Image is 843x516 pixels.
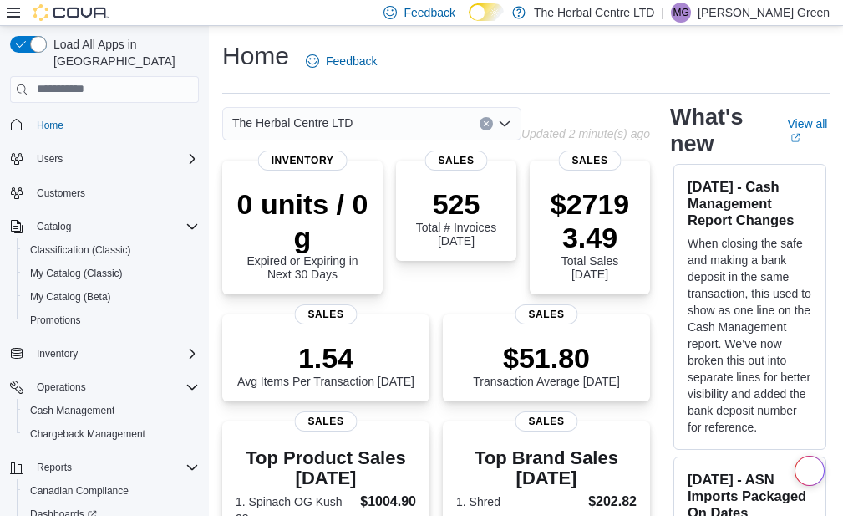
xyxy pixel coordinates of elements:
img: Cova [33,4,109,21]
button: Home [3,113,206,137]
span: Sales [559,151,622,171]
span: Inventory [37,347,78,360]
p: 525 [409,187,503,221]
span: My Catalog (Beta) [30,290,111,304]
button: Users [3,147,206,171]
h1: Home [222,39,289,73]
span: Reports [37,461,72,474]
span: Feedback [404,4,455,21]
span: My Catalog (Classic) [30,267,123,280]
p: 0 units / 0 g [236,187,369,254]
input: Dark Mode [469,3,504,21]
h3: Top Brand Sales [DATE] [456,448,637,488]
button: Users [30,149,69,169]
dd: $202.82 [588,492,637,512]
span: Operations [37,381,86,394]
h3: [DATE] - Cash Management Report Changes [688,178,812,228]
span: Promotions [23,310,199,330]
a: My Catalog (Classic) [23,263,129,284]
div: Expired or Expiring in Next 30 Days [236,187,369,281]
span: Chargeback Management [23,424,199,444]
span: The Herbal Centre LTD [232,113,353,133]
span: Sales [515,411,578,432]
span: Sales [515,304,578,324]
span: Dark Mode [469,21,470,22]
button: Operations [30,377,93,397]
a: Cash Management [23,401,121,421]
p: The Herbal Centre LTD [534,3,654,23]
span: Home [37,119,63,132]
a: Promotions [23,310,88,330]
div: Meighen Green [671,3,691,23]
button: Promotions [17,309,206,332]
span: Cash Management [23,401,199,421]
a: Chargeback Management [23,424,152,444]
button: Canadian Compliance [17,479,206,503]
button: My Catalog (Beta) [17,285,206,309]
span: Classification (Classic) [23,240,199,260]
p: 1.54 [237,341,414,375]
p: [PERSON_NAME] Green [698,3,830,23]
span: Catalog [30,217,199,237]
span: Home [30,115,199,135]
span: Inventory [30,344,199,364]
p: | [661,3,664,23]
a: View allExternal link [787,117,830,144]
button: Classification (Classic) [17,238,206,262]
span: Sales [295,411,358,432]
span: My Catalog (Classic) [23,263,199,284]
span: Canadian Compliance [23,481,199,501]
p: When closing the safe and making a bank deposit in the same transaction, this used to show as one... [688,235,812,436]
span: Feedback [326,53,377,69]
span: Cash Management [30,404,114,417]
button: Open list of options [498,117,511,130]
button: Chargeback Management [17,422,206,446]
span: Customers [37,186,85,200]
a: Home [30,115,70,135]
span: MG [673,3,688,23]
a: Customers [30,183,92,203]
button: Cash Management [17,399,206,422]
span: Operations [30,377,199,397]
p: $27193.49 [543,187,637,254]
button: Customers [3,181,206,205]
span: Users [37,152,63,166]
a: Classification (Classic) [23,240,138,260]
p: $51.80 [473,341,620,375]
span: Chargeback Management [30,427,145,441]
h3: Top Product Sales [DATE] [236,448,416,488]
div: Avg Items Per Transaction [DATE] [237,341,414,388]
span: Inventory [258,151,348,171]
button: My Catalog (Classic) [17,262,206,285]
dd: $1004.90 [360,492,416,512]
span: Catalog [37,220,71,233]
div: Transaction Average [DATE] [473,341,620,388]
a: Feedback [299,44,383,78]
a: Canadian Compliance [23,481,135,501]
button: Reports [30,457,79,478]
span: Promotions [30,314,81,327]
span: Canadian Compliance [30,484,129,498]
p: Updated 2 minute(s) ago [521,127,650,140]
button: Clear input [480,117,493,130]
svg: External link [790,133,800,143]
span: Classification (Classic) [30,243,131,257]
button: Reports [3,456,206,479]
button: Inventory [30,344,84,364]
button: Operations [3,376,206,399]
div: Total # Invoices [DATE] [409,187,503,248]
span: Reports [30,457,199,478]
dt: 1. Shred [456,493,581,510]
div: Total Sales [DATE] [543,187,637,281]
a: My Catalog (Beta) [23,287,118,307]
h2: What's new [670,104,767,157]
span: My Catalog (Beta) [23,287,199,307]
span: Customers [30,182,199,203]
button: Inventory [3,342,206,365]
span: Load All Apps in [GEOGRAPHIC_DATA] [47,36,199,69]
span: Sales [295,304,358,324]
span: Users [30,149,199,169]
button: Catalog [30,217,78,237]
span: Sales [425,151,488,171]
button: Catalog [3,215,206,238]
